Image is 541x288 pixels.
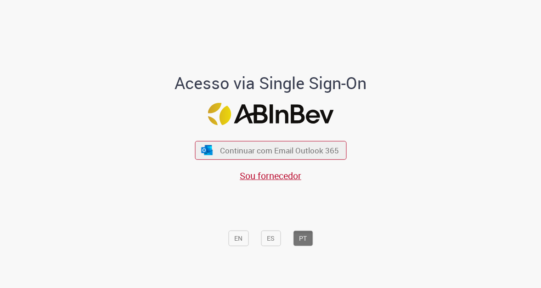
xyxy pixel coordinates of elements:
img: Logo ABInBev [208,103,333,125]
h1: Acesso via Single Sign-On [166,74,375,92]
img: ícone Azure/Microsoft 360 [201,145,214,155]
span: Continuar com Email Outlook 365 [220,145,339,156]
button: PT [293,231,313,246]
button: ícone Azure/Microsoft 360 Continuar com Email Outlook 365 [195,141,346,160]
button: ES [261,231,281,246]
a: Sou fornecedor [240,169,301,182]
button: EN [228,231,248,246]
